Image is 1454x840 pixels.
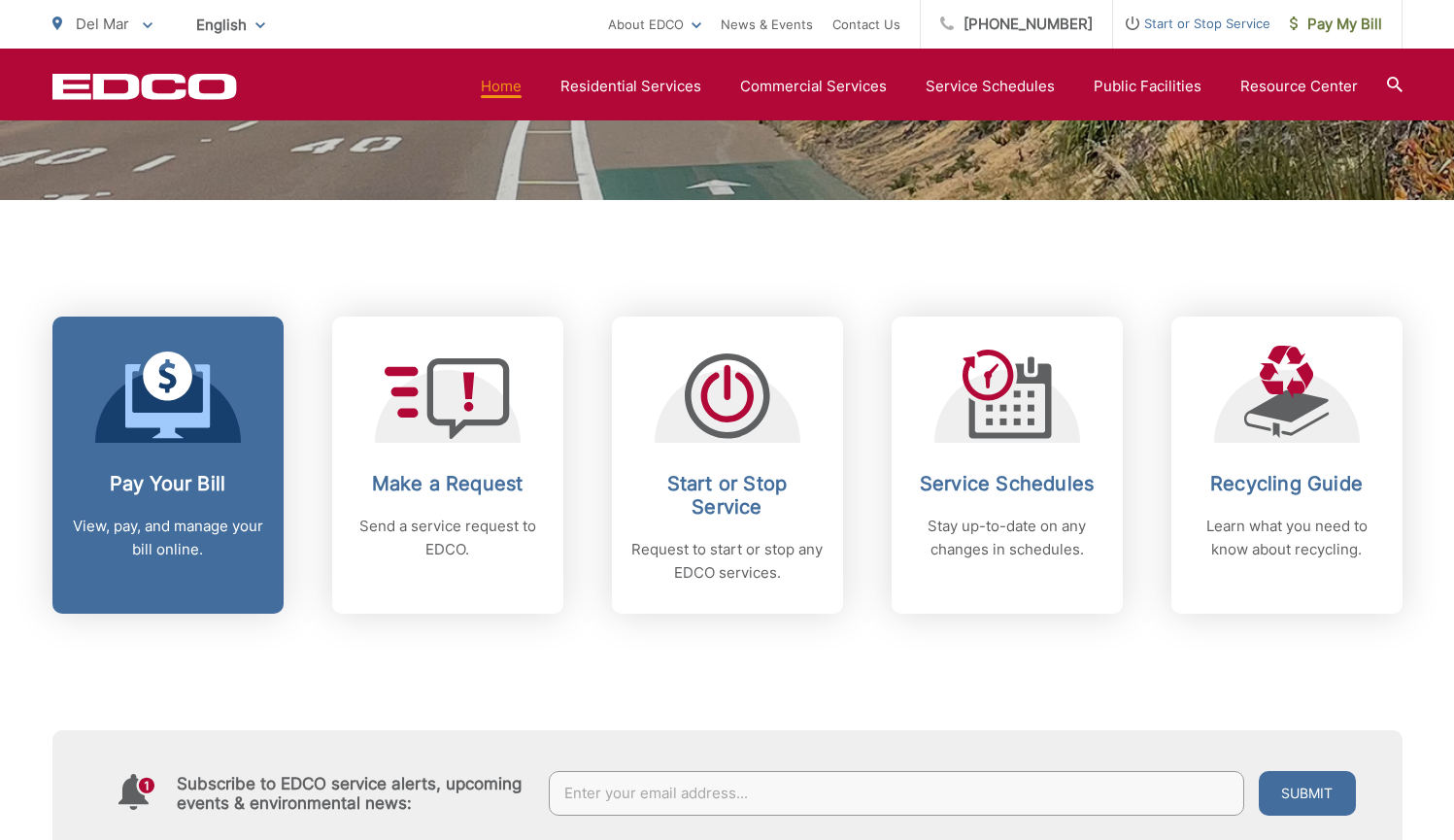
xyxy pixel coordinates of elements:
[1240,75,1358,98] a: Resource Center
[740,75,887,98] a: Commercial Services
[911,472,1103,495] h2: Service Schedules
[926,75,1055,98] a: Service Schedules
[182,8,280,42] span: English
[52,317,284,614] a: Pay Your Bill View, pay, and manage your bill online.
[76,15,129,33] span: Del Mar
[352,515,544,561] p: Send a service request to EDCO.
[332,317,563,614] a: Make a Request Send a service request to EDCO.
[1290,13,1382,36] span: Pay My Bill
[911,515,1103,561] p: Stay up-to-date on any changes in schedules.
[631,472,824,519] h2: Start or Stop Service
[1191,472,1383,495] h2: Recycling Guide
[560,75,701,98] a: Residential Services
[52,73,237,100] a: EDCD logo. Return to the homepage.
[892,317,1123,614] a: Service Schedules Stay up-to-date on any changes in schedules.
[1171,317,1403,614] a: Recycling Guide Learn what you need to know about recycling.
[1094,75,1201,98] a: Public Facilities
[481,75,522,98] a: Home
[1191,515,1383,561] p: Learn what you need to know about recycling.
[72,515,264,561] p: View, pay, and manage your bill online.
[832,13,900,36] a: Contact Us
[631,538,824,585] p: Request to start or stop any EDCO services.
[72,472,264,495] h2: Pay Your Bill
[177,774,530,813] h4: Subscribe to EDCO service alerts, upcoming events & environmental news:
[1259,771,1356,816] button: Submit
[721,13,813,36] a: News & Events
[549,771,1244,816] input: Enter your email address...
[608,13,701,36] a: About EDCO
[352,472,544,495] h2: Make a Request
